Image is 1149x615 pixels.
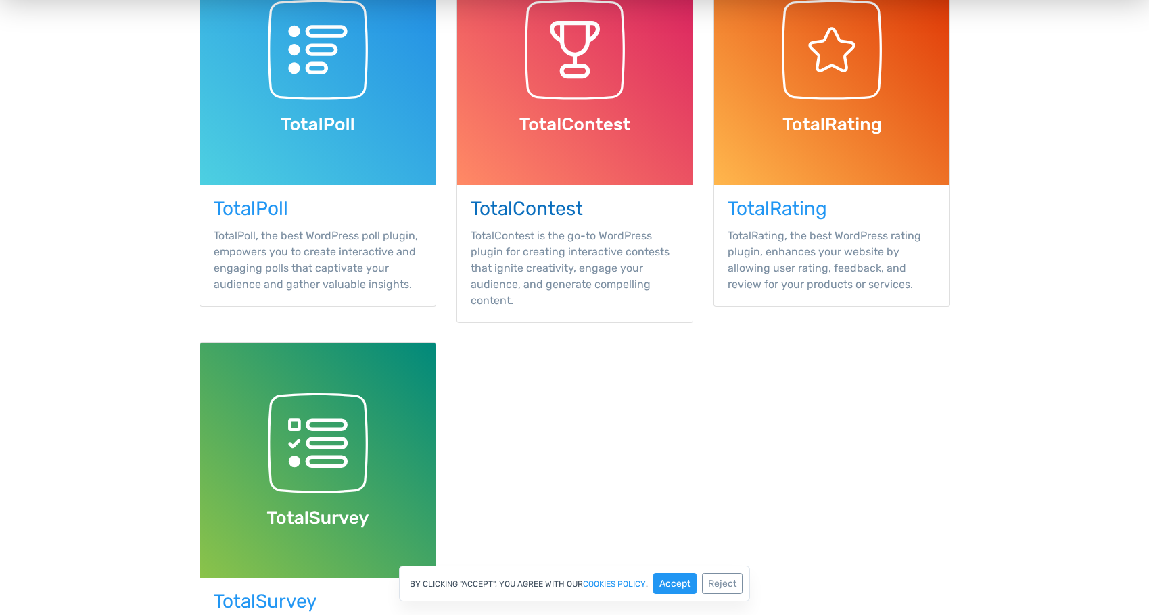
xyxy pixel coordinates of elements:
[583,580,646,588] a: cookies policy
[200,343,436,578] img: TotalSurvey WordPress Plugin
[471,228,679,309] p: TotalContest is the go-to WordPress plugin for creating interactive contests that ignite creativi...
[214,591,422,612] h3: TotalSurvey WordPress Plugin
[471,199,679,220] h3: TotalContest WordPress Plugin
[653,573,697,594] button: Accept
[702,573,743,594] button: Reject
[399,566,750,601] div: By clicking "Accept", you agree with our .
[728,199,936,220] h3: TotalRating WordPress Plugin
[728,229,921,291] span: TotalRating, the best WordPress rating plugin, enhances your website by allowing user rating, fee...
[214,199,422,220] h3: TotalPoll WordPress Plugin
[214,228,422,293] p: TotalPoll, the best WordPress poll plugin, empowers you to create interactive and engaging polls ...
